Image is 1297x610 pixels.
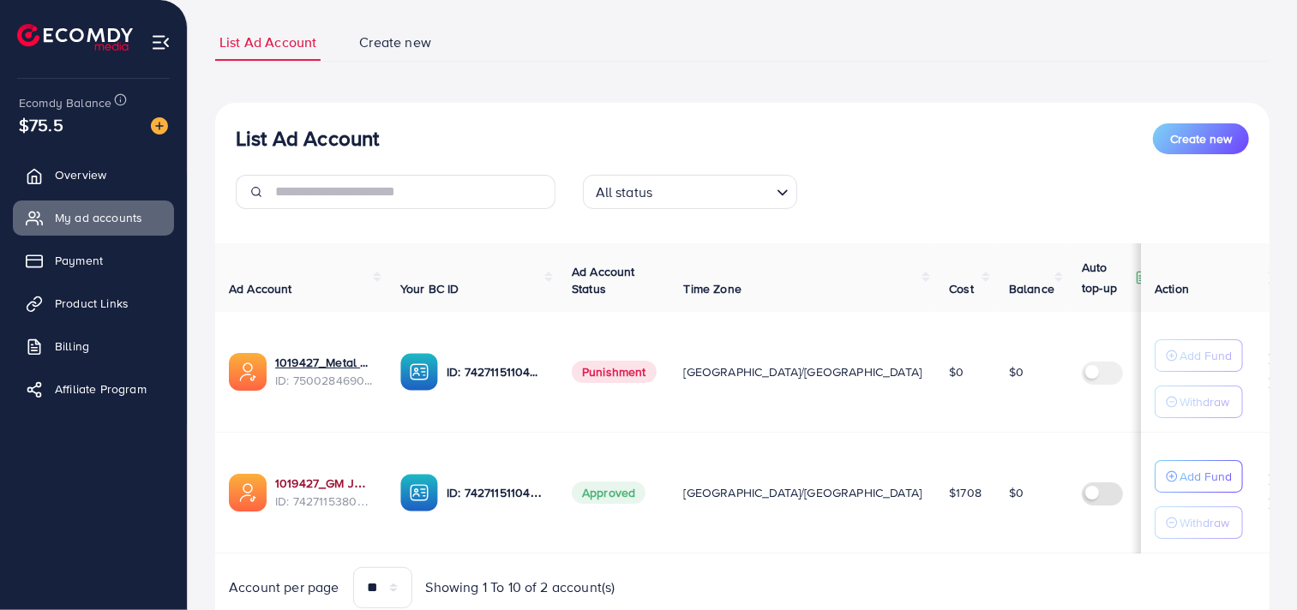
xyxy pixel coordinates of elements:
img: ic-ads-acc.e4c84228.svg [229,474,267,511]
p: ID: 7427115110465880065 [447,482,544,503]
button: Withdraw [1155,386,1243,418]
span: [GEOGRAPHIC_DATA]/[GEOGRAPHIC_DATA] [684,484,922,501]
img: ic-ads-acc.e4c84228.svg [229,353,267,391]
span: Ad Account Status [572,263,635,297]
span: All status [592,180,657,205]
a: Product Links [13,286,174,320]
span: My ad accounts [55,209,142,226]
button: Add Fund [1155,339,1243,372]
div: Search for option [583,175,797,209]
span: Cost [949,280,974,297]
h3: List Ad Account [236,126,379,151]
a: 1019427_Metal Stuff_1746296116353 [275,354,373,371]
span: Account per page [229,577,339,597]
span: $0 [1009,363,1024,380]
p: Auto top-up [1082,257,1132,298]
a: Affiliate Program [13,372,174,406]
span: Billing [55,338,89,355]
button: Withdraw [1155,506,1243,539]
div: <span class='underline'>1019427_GM JEWELLERS_1729260066999</span></br>7427115380222590992 [275,475,373,510]
span: $0 [949,363,964,380]
span: Payment [55,252,103,269]
img: menu [151,33,171,52]
p: Add Fund [1180,345,1232,366]
div: <span class='underline'>1019427_Metal Stuff_1746296116353</span></br>7500284690025660432 [275,354,373,389]
span: Balance [1009,280,1054,297]
span: Product Links [55,295,129,312]
a: Billing [13,329,174,363]
a: Overview [13,158,174,192]
span: $1708 [949,484,982,501]
span: Create new [359,33,431,52]
img: image [151,117,168,135]
img: ic-ba-acc.ded83a64.svg [400,474,438,511]
p: Withdraw [1180,512,1229,533]
p: Withdraw [1180,392,1229,412]
span: ID: 7427115380222590992 [275,493,373,510]
span: Action [1155,280,1189,297]
span: Ad Account [229,280,292,297]
span: Overview [55,166,106,183]
span: $75.5 [19,112,63,137]
span: [GEOGRAPHIC_DATA]/[GEOGRAPHIC_DATA] [684,363,922,380]
span: Time Zone [684,280,742,297]
img: ic-ba-acc.ded83a64.svg [400,353,438,391]
span: Affiliate Program [55,380,147,398]
p: Add Fund [1180,466,1232,487]
iframe: Chat [1224,533,1284,597]
span: ID: 7500284690025660432 [275,372,373,389]
button: Create new [1153,123,1249,154]
button: Add Fund [1155,460,1243,493]
span: Create new [1170,130,1232,147]
a: My ad accounts [13,200,174,235]
span: $0 [1009,484,1024,501]
span: Punishment [572,361,657,383]
span: Approved [572,481,645,504]
img: logo [17,24,133,51]
p: ID: 7427115110465880065 [447,362,544,382]
span: List Ad Account [219,33,316,52]
input: Search for option [658,176,769,205]
a: Payment [13,243,174,278]
span: Showing 1 To 10 of 2 account(s) [426,577,615,597]
a: 1019427_GM JEWELLERS_1729260066999 [275,475,373,492]
span: Ecomdy Balance [19,94,111,111]
span: Your BC ID [400,280,459,297]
